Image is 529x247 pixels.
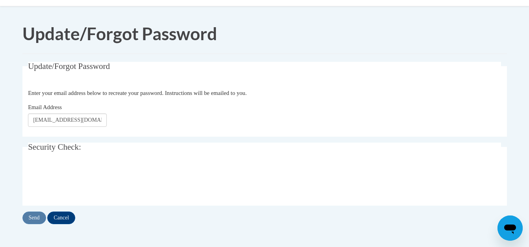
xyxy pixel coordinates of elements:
span: Email Address [28,104,62,110]
iframe: reCAPTCHA [28,165,148,196]
input: Email [28,113,107,127]
span: Security Check: [28,142,81,152]
span: Enter your email address below to recreate your password. Instructions will be emailed to you. [28,90,247,96]
span: Update/Forgot Password [28,61,110,71]
input: Cancel [47,212,75,224]
iframe: Button to launch messaging window [497,215,523,241]
span: Update/Forgot Password [22,23,217,44]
